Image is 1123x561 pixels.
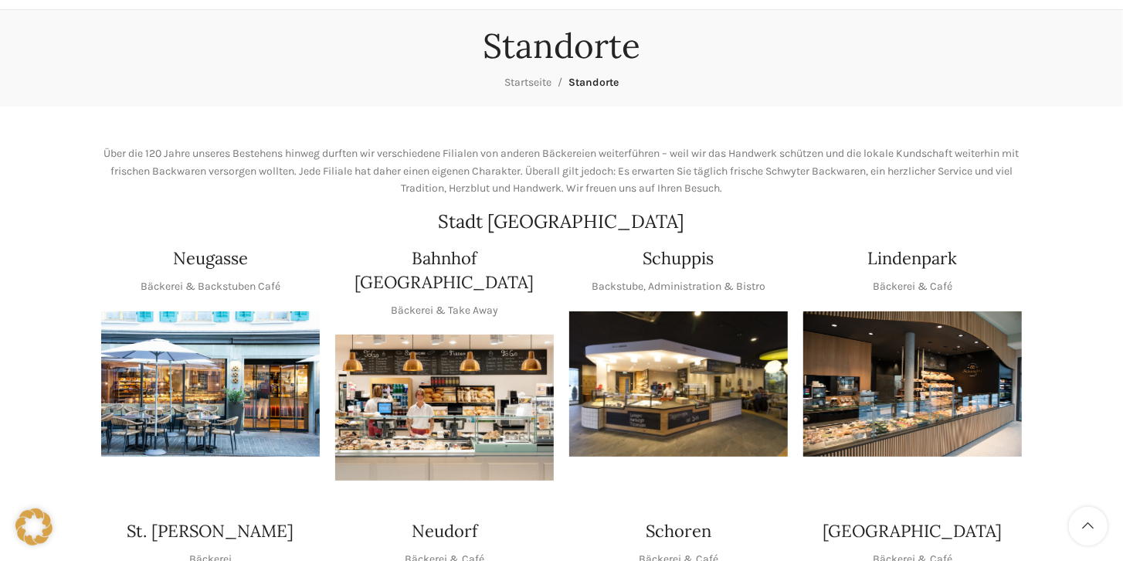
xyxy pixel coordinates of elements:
p: Bäckerei & Café [873,278,952,295]
h4: Schuppis [643,246,714,270]
h4: Schoren [646,519,711,543]
h1: Standorte [483,25,640,66]
h4: Neugasse [173,246,248,270]
span: Standorte [568,76,619,89]
img: Bahnhof St. Gallen [335,335,554,481]
img: 017-e1571925257345 [803,311,1022,457]
div: 1 / 1 [569,311,788,457]
img: 150130-Schwyter-013 [569,311,788,457]
a: Scroll to top button [1069,507,1108,546]
h2: Stadt [GEOGRAPHIC_DATA] [101,212,1022,231]
h4: Lindenpark [868,246,958,270]
p: Bäckerei & Take Away [391,302,498,319]
div: 1 / 1 [803,311,1022,457]
div: 1 / 1 [101,311,320,457]
p: Über die 120 Jahre unseres Bestehens hinweg durften wir verschiedene Filialen von anderen Bäckere... [101,145,1022,197]
h4: Neudorf [412,519,477,543]
div: 1 / 1 [335,335,554,481]
h4: St. [PERSON_NAME] [127,519,294,543]
p: Bäckerei & Backstuben Café [141,278,280,295]
a: Startseite [504,76,551,89]
img: Neugasse [101,311,320,457]
h4: Bahnhof [GEOGRAPHIC_DATA] [335,246,554,294]
p: Backstube, Administration & Bistro [592,278,765,295]
h4: [GEOGRAPHIC_DATA] [823,519,1003,543]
